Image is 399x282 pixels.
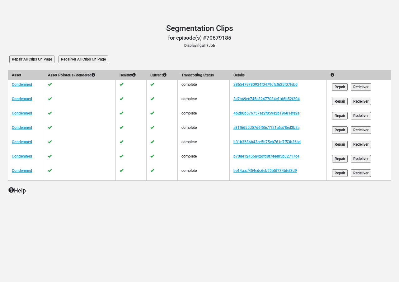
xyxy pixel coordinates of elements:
[233,125,299,130] a: a81f6655d57d6f55c1121a6a78ed3b2a
[12,82,32,87] a: Condemned
[233,82,298,87] a: 386547e780934f0479dfcf625f07feb0
[12,140,32,144] a: Condemned
[351,98,371,105] input: Redeliver
[351,169,371,177] input: Redeliver
[44,70,115,80] th: Asset Pointer(s) Rendered
[332,155,348,163] input: Repair
[177,123,229,137] td: complete
[351,126,371,134] input: Redeliver
[351,155,371,163] input: Redeliver
[332,112,348,119] input: Repair
[233,168,297,173] a: be14aacf454edc6eb55b5f734bfef3d9
[332,141,348,148] input: Repair
[177,166,229,181] td: complete
[202,43,209,48] b: all 7
[233,97,300,101] a: 3c7b69ec745a32477034ef1d6b52f204
[332,126,348,134] input: Repair
[147,70,178,80] th: Current
[8,70,44,80] th: Asset
[8,186,391,195] p: Help
[177,109,229,123] td: complete
[332,169,348,177] input: Repair
[59,56,108,63] input: Redeliver All Clips On Page
[8,24,391,48] header: Displaying Job
[229,70,326,80] th: Details
[115,70,147,80] th: Healthy
[177,152,229,166] td: complete
[12,168,32,173] a: Condemned
[12,125,32,130] a: Condemned
[332,98,348,105] input: Repair
[177,70,229,80] th: Transcoding Status
[351,112,371,119] input: Redeliver
[351,83,371,91] input: Redeliver
[177,94,229,109] td: complete
[351,141,371,148] input: Redeliver
[8,35,391,41] h3: for episode(s) #70679185
[233,154,299,158] a: b70de12456a42dfd8f7eee05b02717c4
[12,154,32,158] a: Condemned
[233,111,299,115] a: 4b2b0b576757ae2f859a2b19681efe2e
[12,97,32,101] a: Condemned
[177,80,229,94] td: complete
[177,137,229,152] td: complete
[332,83,348,91] input: Repair
[8,24,391,33] h1: Segmentation Clips
[233,140,301,144] a: b31b3686b43ee5b75cb761a7f53b26ad
[12,111,32,115] a: Condemned
[9,56,54,63] input: Repair All Clips On Page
